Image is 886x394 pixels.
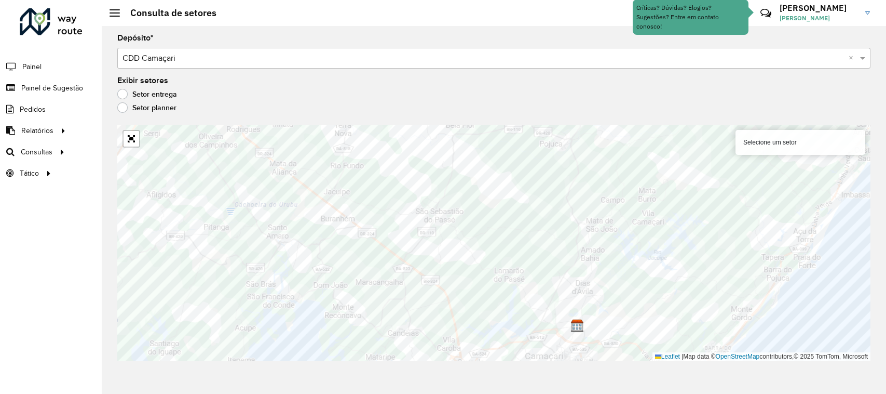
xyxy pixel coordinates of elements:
div: Map data © contributors,© 2025 TomTom, Microsoft [652,352,870,361]
label: Exibir setores [117,74,168,87]
label: Setor entrega [117,89,177,99]
span: Painel de Sugestão [21,83,83,94]
a: Leaflet [655,353,680,360]
label: Depósito [117,32,154,44]
div: Selecione um setor [735,130,865,155]
span: | [681,353,683,360]
span: Relatórios [21,125,53,136]
h2: Consulta de setores [120,7,216,19]
span: Clear all [849,52,857,64]
h3: [PERSON_NAME] [780,3,857,13]
label: Setor planner [117,102,176,113]
span: Tático [20,168,39,179]
span: Consultas [21,147,52,157]
a: Contato Rápido [755,2,777,24]
a: OpenStreetMap [716,353,760,360]
a: Abrir mapa em tela cheia [124,131,139,147]
span: Painel [22,61,42,72]
span: Pedidos [20,104,46,115]
span: [PERSON_NAME] [780,14,857,23]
